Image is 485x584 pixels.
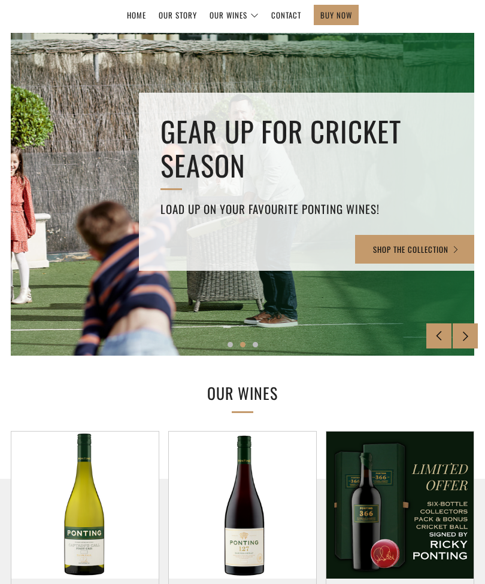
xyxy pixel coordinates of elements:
button: 1 [228,342,233,347]
a: Our Wines [210,5,259,25]
h4: Load up on your favourite Ponting Wines! [160,198,453,219]
button: 2 [240,342,245,347]
a: SHOP THE COLLECTION [355,235,478,264]
a: BUY NOW [320,5,352,25]
button: 3 [253,342,258,347]
a: Our Story [159,5,197,25]
a: Contact [271,5,301,25]
h2: GEAR UP FOR CRICKET SEASON [160,114,453,183]
h2: OUR WINES [45,381,440,406]
a: Home [127,5,146,25]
